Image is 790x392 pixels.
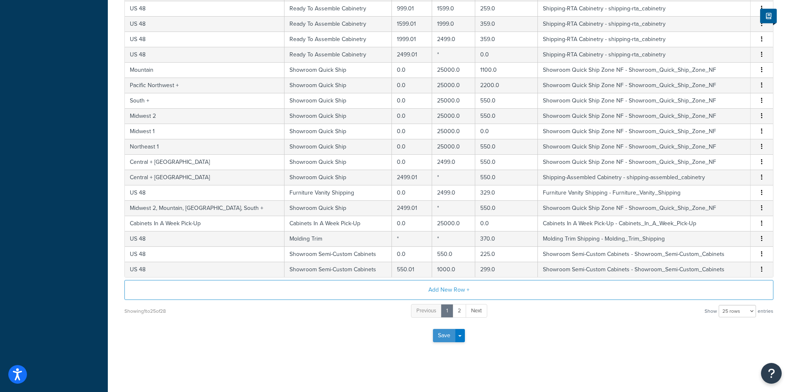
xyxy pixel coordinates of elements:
td: Showroom Quick Ship [284,200,392,216]
td: US 48 [125,185,284,200]
td: Shipping-RTA Cabinetry - shipping-rta_cabinetry [538,16,751,32]
td: US 48 [125,246,284,262]
td: Central + [GEOGRAPHIC_DATA] [125,170,284,185]
td: Showroom Quick Ship Zone NF - Showroom_Quick_Ship_Zone_NF [538,108,751,124]
a: Previous [411,304,442,318]
td: 550.0 [475,170,538,185]
td: 0.0 [392,62,432,78]
td: 25000.0 [432,78,475,93]
td: US 48 [125,231,284,246]
td: Showroom Quick Ship [284,78,392,93]
td: 329.0 [475,185,538,200]
td: 550.0 [475,200,538,216]
td: Showroom Quick Ship Zone NF - Showroom_Quick_Ship_Zone_NF [538,200,751,216]
td: US 48 [125,262,284,277]
span: Show [705,305,717,317]
td: Furniture Vanity Shipping [284,185,392,200]
span: entries [758,305,773,317]
td: 259.0 [475,1,538,16]
td: Furniture Vanity Shipping - Furniture_Vanity_Shipping [538,185,751,200]
td: 0.0 [392,124,432,139]
td: 25000.0 [432,216,475,231]
td: Ready To Assemble Cabinetry [284,32,392,47]
td: US 48 [125,16,284,32]
td: 1599.01 [392,16,432,32]
td: US 48 [125,47,284,62]
button: Save [433,329,455,342]
button: Open Resource Center [761,363,782,384]
td: Showroom Quick Ship [284,93,392,108]
td: Showroom Quick Ship Zone NF - Showroom_Quick_Ship_Zone_NF [538,124,751,139]
td: 0.0 [392,78,432,93]
td: Midwest 1 [125,124,284,139]
td: 25000.0 [432,62,475,78]
td: 25000.0 [432,124,475,139]
td: Molding Trim [284,231,392,246]
td: 1100.0 [475,62,538,78]
td: 1599.0 [432,1,475,16]
td: 25000.0 [432,139,475,154]
td: Central + [GEOGRAPHIC_DATA] [125,154,284,170]
td: 550.0 [475,93,538,108]
td: 550.0 [475,139,538,154]
td: 359.0 [475,16,538,32]
td: 0.0 [475,216,538,231]
td: 2499.0 [432,154,475,170]
div: Showing 1 to 25 of 28 [124,305,166,317]
td: Showroom Quick Ship Zone NF - Showroom_Quick_Ship_Zone_NF [538,139,751,154]
td: Showroom Semi-Custom Cabinets - Showroom_Semi-Custom_Cabinets [538,262,751,277]
td: 1999.01 [392,32,432,47]
td: Cabinets In A Week Pick-Up [125,216,284,231]
td: 25000.0 [432,108,475,124]
a: 1 [441,304,453,318]
td: Showroom Semi-Custom Cabinets - Showroom_Semi-Custom_Cabinets [538,246,751,262]
td: Showroom Semi-Custom Cabinets [284,246,392,262]
td: Showroom Quick Ship [284,62,392,78]
td: Showroom Semi-Custom Cabinets [284,262,392,277]
td: 550.0 [432,246,475,262]
td: Cabinets In A Week Pick-Up - Cabinets_In_A_Week_Pick-Up [538,216,751,231]
td: Ready To Assemble Cabinetry [284,1,392,16]
td: US 48 [125,1,284,16]
td: 1999.0 [432,16,475,32]
button: Show Help Docs [760,9,777,23]
td: 1000.0 [432,262,475,277]
td: 0.0 [392,139,432,154]
td: 359.0 [475,32,538,47]
td: 0.0 [392,185,432,200]
td: Northeast 1 [125,139,284,154]
td: 550.01 [392,262,432,277]
td: 0.0 [475,47,538,62]
td: Showroom Quick Ship Zone NF - Showroom_Quick_Ship_Zone_NF [538,78,751,93]
td: Cabinets In A Week Pick-Up [284,216,392,231]
button: Add New Row + [124,280,773,300]
td: Showroom Quick Ship [284,108,392,124]
td: 2499.0 [432,185,475,200]
td: Showroom Quick Ship [284,124,392,139]
td: 0.0 [392,108,432,124]
td: Shipping-Assembled Cabinetry - shipping-assembled_cabinetry [538,170,751,185]
td: 0.0 [392,216,432,231]
td: 2499.0 [432,32,475,47]
td: 225.0 [475,246,538,262]
td: Midwest 2 [125,108,284,124]
td: Showroom Quick Ship Zone NF - Showroom_Quick_Ship_Zone_NF [538,62,751,78]
td: Shipping-RTA Cabinetry - shipping-rta_cabinetry [538,47,751,62]
td: 2499.01 [392,47,432,62]
span: Previous [416,307,436,314]
td: Showroom Quick Ship Zone NF - Showroom_Quick_Ship_Zone_NF [538,154,751,170]
td: Mountain [125,62,284,78]
td: Molding Trim Shipping - Molding_Trim_Shipping [538,231,751,246]
td: Showroom Quick Ship [284,170,392,185]
td: Ready To Assemble Cabinetry [284,47,392,62]
td: Midwest 2, Mountain, [GEOGRAPHIC_DATA], South + [125,200,284,216]
td: Showroom Quick Ship [284,154,392,170]
td: 0.0 [475,124,538,139]
td: Showroom Quick Ship Zone NF - Showroom_Quick_Ship_Zone_NF [538,93,751,108]
td: Shipping-RTA Cabinetry - shipping-rta_cabinetry [538,1,751,16]
td: US 48 [125,32,284,47]
td: 999.01 [392,1,432,16]
a: 2 [452,304,467,318]
td: 2499.01 [392,170,432,185]
td: Ready To Assemble Cabinetry [284,16,392,32]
